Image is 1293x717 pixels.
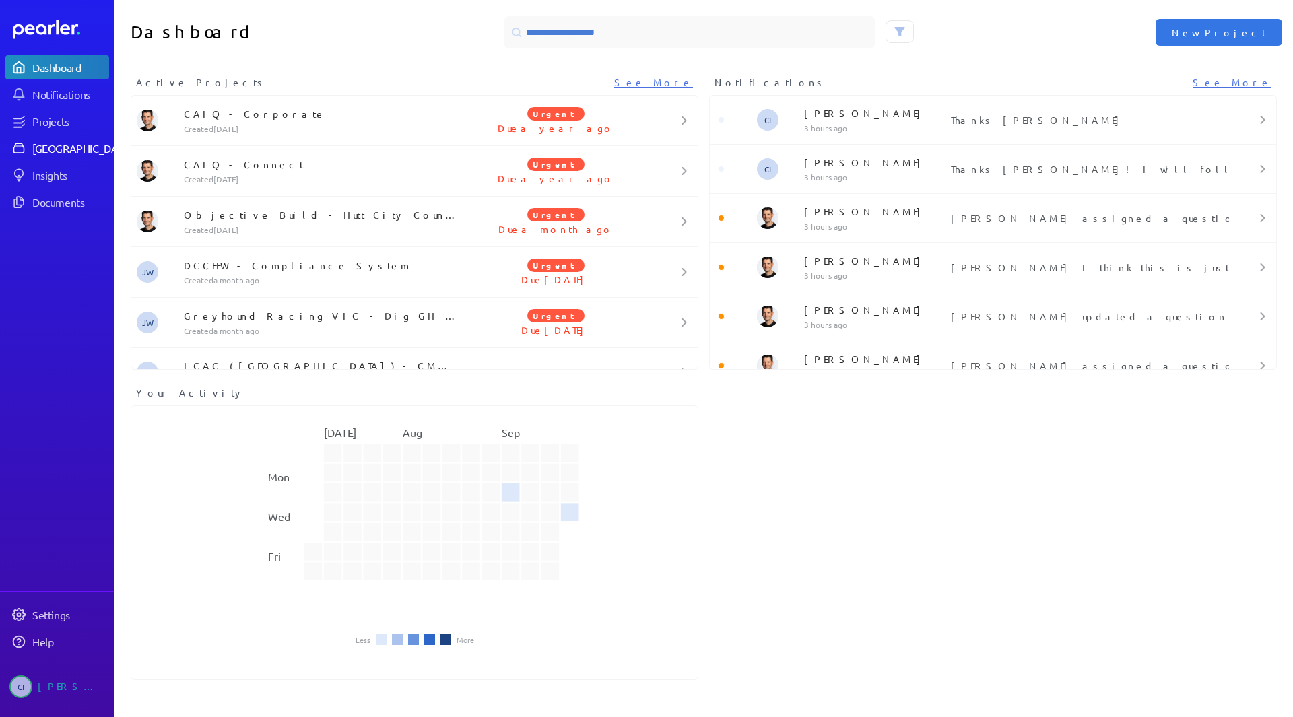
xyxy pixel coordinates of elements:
[1193,75,1271,90] a: See More
[804,156,946,169] p: [PERSON_NAME]
[32,195,108,209] div: Documents
[804,303,946,316] p: [PERSON_NAME]
[951,261,1224,274] p: [PERSON_NAME] I think this is just a response with the WAF capabilities. Please see response.
[184,123,462,134] p: Created [DATE]
[32,168,108,182] div: Insights
[38,675,105,698] div: [PERSON_NAME]
[268,470,290,483] text: Mon
[527,309,585,322] span: Urgent
[502,425,520,439] text: Sep
[804,368,946,379] p: 3 hours ago
[462,273,651,286] p: Due [DATE]
[462,121,651,135] p: Due a year ago
[804,123,946,133] p: 3 hours ago
[184,309,462,322] p: Greyhound Racing VIC - Dig GH Lifecyle Tracking
[184,107,462,121] p: CAIQ - Corporate
[804,205,946,218] p: [PERSON_NAME]
[5,55,109,79] a: Dashboard
[804,254,946,267] p: [PERSON_NAME]
[757,306,778,327] img: James Layton
[137,211,158,232] img: James Layton
[527,259,585,272] span: Urgent
[462,323,651,337] p: Due [DATE]
[403,425,422,439] text: Aug
[1156,19,1282,46] button: New Project
[757,109,778,131] span: Carolina Irigoyen
[757,207,778,229] img: James Layton
[614,75,693,90] a: See More
[804,106,946,120] p: [PERSON_NAME]
[184,275,462,285] p: Created a month ago
[32,608,108,621] div: Settings
[462,222,651,236] p: Due a month ago
[184,158,462,171] p: CAIQ - Connect
[5,629,109,654] a: Help
[804,352,946,366] p: [PERSON_NAME]
[462,172,651,185] p: Due a year ago
[13,20,109,39] a: Dashboard
[804,221,946,232] p: 3 hours ago
[184,259,462,272] p: DCCEEW - Compliance System
[184,208,462,221] p: Objective Build - Hutt City Council
[137,362,158,383] span: Jeremy Williams
[951,359,1224,372] p: [PERSON_NAME] assigned a question to you
[527,208,585,221] span: Urgent
[462,366,651,379] p: Due [DATE]
[32,88,108,101] div: Notifications
[136,75,267,90] span: Active Projects
[804,319,946,330] p: 3 hours ago
[268,549,281,563] text: Fri
[131,16,409,48] h1: Dashboard
[137,110,158,131] img: James Layton
[951,310,1224,323] p: [PERSON_NAME] updated a question
[184,359,462,372] p: ICAC ([GEOGRAPHIC_DATA]) - CMS - Invitation to Supply
[184,224,462,235] p: Created [DATE]
[804,270,946,281] p: 3 hours ago
[184,174,462,184] p: Created [DATE]
[757,158,778,180] span: Carolina Irigoyen
[804,172,946,182] p: 3 hours ago
[5,109,109,133] a: Projects
[136,386,244,400] span: Your Activity
[527,107,585,121] span: Urgent
[757,355,778,376] img: James Layton
[951,113,1224,127] p: Thanks [PERSON_NAME]
[5,136,109,160] a: [GEOGRAPHIC_DATA]
[5,190,109,214] a: Documents
[1172,26,1266,39] span: New Project
[32,61,108,74] div: Dashboard
[457,636,474,644] li: More
[757,257,778,278] img: James Layton
[32,114,108,128] div: Projects
[356,636,370,644] li: Less
[5,163,109,187] a: Insights
[951,211,1224,225] p: [PERSON_NAME] assigned a question to you
[324,425,356,439] text: [DATE]
[527,158,585,171] span: Urgent
[9,675,32,698] span: Carolina Irigoyen
[137,312,158,333] span: Jeremy Williams
[137,160,158,182] img: James Layton
[32,635,108,648] div: Help
[268,510,290,523] text: Wed
[32,141,133,155] div: [GEOGRAPHIC_DATA]
[5,82,109,106] a: Notifications
[137,261,158,283] span: Jeremy Williams
[5,603,109,627] a: Settings
[951,162,1224,176] p: Thanks [PERSON_NAME]! I will follow up with support re: patching . I will remove the IRAP part as...
[5,670,109,704] a: CI[PERSON_NAME]
[715,75,826,90] span: Notifications
[184,325,462,336] p: Created a month ago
